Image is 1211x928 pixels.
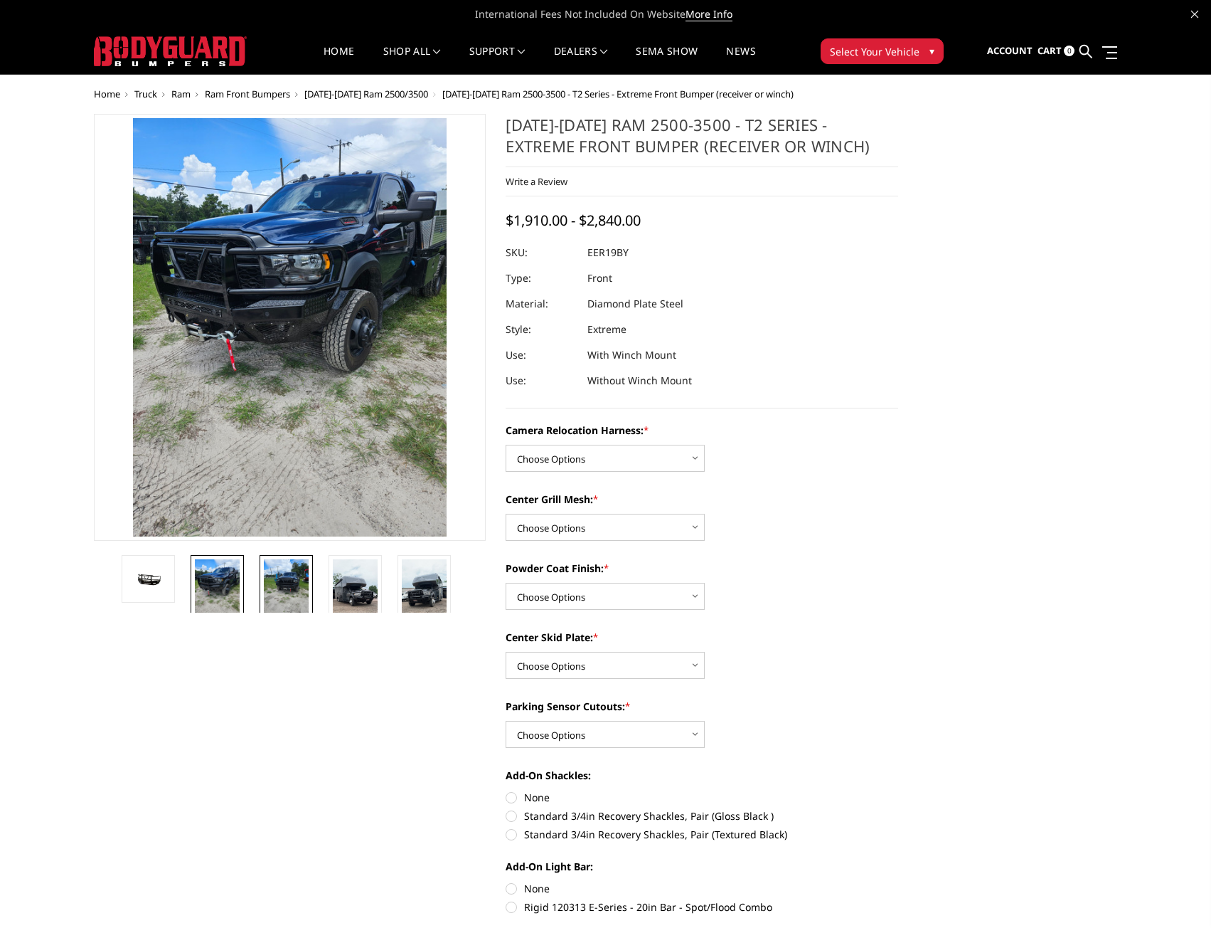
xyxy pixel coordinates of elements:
[205,88,290,100] a: Ram Front Bumpers
[402,559,447,639] img: 2019-2025 Ram 2500-3500 - T2 Series - Extreme Front Bumper (receiver or winch)
[171,88,191,100] a: Ram
[1037,32,1074,70] a: Cart 0
[134,88,157,100] a: Truck
[506,900,898,914] label: Rigid 120313 E-Series - 20in Bar - Spot/Flood Combo
[587,265,612,291] dd: Front
[587,342,676,368] dd: With Winch Mount
[506,561,898,576] label: Powder Coat Finish:
[685,7,732,21] a: More Info
[636,46,698,74] a: SEMA Show
[324,46,354,74] a: Home
[506,423,898,438] label: Camera Relocation Harness:
[830,44,919,59] span: Select Your Vehicle
[442,88,794,100] span: [DATE]-[DATE] Ram 2500-3500 - T2 Series - Extreme Front Bumper (receiver or winch)
[94,88,120,100] a: Home
[506,881,898,896] label: None
[506,175,567,188] a: Write a Review
[506,492,898,507] label: Center Grill Mesh:
[506,265,577,291] dt: Type:
[506,827,898,842] label: Standard 3/4in Recovery Shackles, Pair (Textured Black)
[587,317,626,342] dd: Extreme
[506,291,577,317] dt: Material:
[506,808,898,823] label: Standard 3/4in Recovery Shackles, Pair (Gloss Black )
[264,559,309,619] img: 2019-2025 Ram 2500-3500 - T2 Series - Extreme Front Bumper (receiver or winch)
[987,32,1033,70] a: Account
[506,790,898,805] label: None
[506,317,577,342] dt: Style:
[506,114,898,167] h1: [DATE]-[DATE] Ram 2500-3500 - T2 Series - Extreme Front Bumper (receiver or winch)
[304,88,428,100] a: [DATE]-[DATE] Ram 2500/3500
[587,291,683,317] dd: Diamond Plate Steel
[333,559,378,639] img: 2019-2025 Ram 2500-3500 - T2 Series - Extreme Front Bumper (receiver or winch)
[506,699,898,714] label: Parking Sensor Cutouts:
[94,36,247,66] img: BODYGUARD BUMPERS
[506,342,577,368] dt: Use:
[1037,44,1062,57] span: Cart
[587,240,629,265] dd: EER19BY
[726,46,755,74] a: News
[929,43,934,58] span: ▾
[1064,46,1074,56] span: 0
[587,368,692,394] dd: Without Winch Mount
[383,46,441,74] a: shop all
[506,240,577,265] dt: SKU:
[821,38,944,64] button: Select Your Vehicle
[554,46,608,74] a: Dealers
[126,569,171,589] img: 2019-2025 Ram 2500-3500 - T2 Series - Extreme Front Bumper (receiver or winch)
[987,44,1033,57] span: Account
[469,46,526,74] a: Support
[506,768,898,783] label: Add-On Shackles:
[195,559,240,619] img: 2019-2025 Ram 2500-3500 - T2 Series - Extreme Front Bumper (receiver or winch)
[506,211,641,230] span: $1,910.00 - $2,840.00
[506,630,898,645] label: Center Skid Plate:
[506,859,898,874] label: Add-On Light Bar:
[94,114,486,541] a: 2019-2025 Ram 2500-3500 - T2 Series - Extreme Front Bumper (receiver or winch)
[506,368,577,394] dt: Use:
